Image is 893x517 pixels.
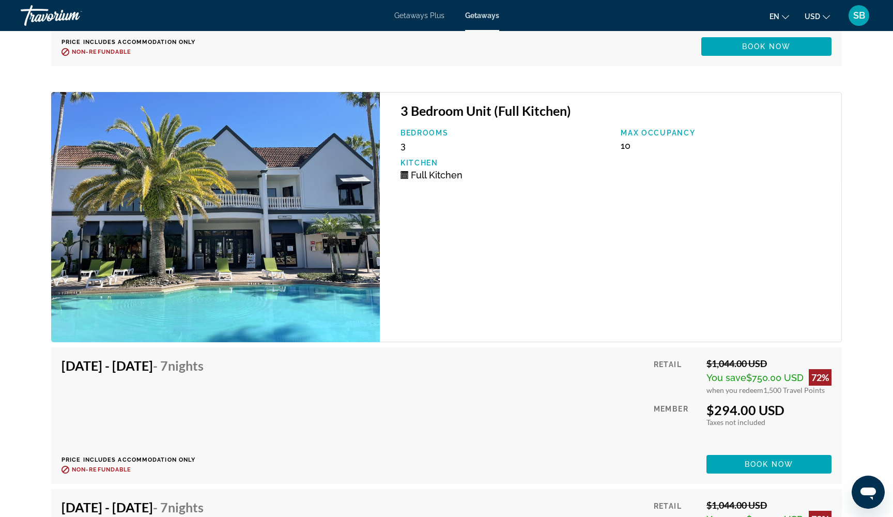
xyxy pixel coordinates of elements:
[394,11,444,20] a: Getaways Plus
[706,372,746,383] span: You save
[72,49,131,55] span: Non-refundable
[805,9,830,24] button: Change currency
[654,402,699,447] div: Member
[809,369,832,386] div: 72%
[401,129,611,137] p: Bedrooms
[621,140,630,151] span: 10
[411,170,463,180] span: Full Kitchen
[845,5,872,26] button: User Menu
[742,42,791,51] span: Book now
[852,476,885,509] iframe: Button to launch messaging window
[168,358,204,373] span: Nights
[153,499,204,515] span: - 7
[621,129,831,137] p: Max Occupancy
[21,2,124,29] a: Travorium
[706,455,832,474] button: Book now
[805,12,820,21] span: USD
[168,499,204,515] span: Nights
[465,11,499,20] a: Getaways
[401,103,831,118] h3: 3 Bedroom Unit (Full Kitchen)
[61,39,211,45] p: Price includes accommodation only
[706,386,763,394] span: when you redeem
[769,9,789,24] button: Change language
[61,358,204,373] h4: [DATE] - [DATE]
[51,92,380,342] img: Legacy Vacation Club Orlando-Spas
[706,358,832,369] div: $1,044.00 USD
[153,358,204,373] span: - 7
[61,457,211,463] p: Price includes accommodation only
[763,386,825,394] span: 1,500 Travel Points
[853,10,865,21] span: SB
[654,358,699,394] div: Retail
[706,499,832,511] div: $1,044.00 USD
[72,466,131,473] span: Non-refundable
[401,140,406,151] span: 3
[745,460,794,468] span: Book now
[401,159,611,167] p: Kitchen
[746,372,804,383] span: $750.00 USD
[706,418,765,427] span: Taxes not included
[706,402,832,418] div: $294.00 USD
[769,12,779,21] span: en
[701,37,832,56] button: Book now
[61,499,204,515] h4: [DATE] - [DATE]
